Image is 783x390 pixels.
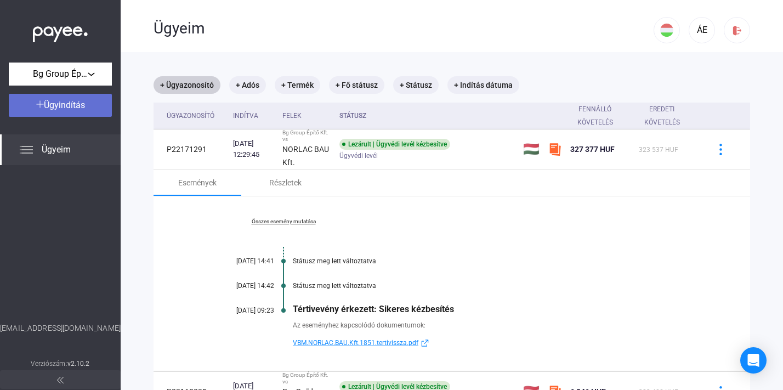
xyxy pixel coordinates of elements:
mat-chip: + Fő státusz [329,76,384,94]
div: Ügyeim [154,19,654,38]
div: Open Intercom Messenger [740,347,767,374]
img: HU [660,24,673,37]
div: Indítva [233,109,258,122]
div: Fennálló követelés [570,103,620,129]
strong: NORLAC BAU Kft. [282,145,329,167]
td: P22171291 [154,129,229,169]
img: white-payee-white-dot.svg [33,20,88,43]
div: Indítva [233,109,274,122]
img: list.svg [20,143,33,156]
div: Ügyazonosító [167,109,214,122]
button: more-blue [709,138,732,161]
button: Bg Group Építő Kft. [9,63,112,86]
img: szamlazzhu-mini [548,143,561,156]
span: Ügyeim [42,143,71,156]
div: Felek [282,109,331,122]
mat-chip: + Adós [229,76,266,94]
mat-chip: + Termék [275,76,320,94]
div: Felek [282,109,302,122]
span: Ügyvédi levél [339,149,378,162]
a: VBM.NORLAC.BAU.Kft.1851.tertivissza.pdfexternal-link-blue [293,336,695,349]
div: Bg Group Építő Kft. vs [282,129,331,143]
div: Részletek [269,176,302,189]
div: [DATE] 12:29:45 [233,138,274,160]
mat-chip: + Ügyazonosító [154,76,220,94]
button: HU [654,17,680,43]
span: 323 537 HUF [639,146,678,154]
td: 🇭🇺 [519,129,544,169]
button: ÁE [689,17,715,43]
th: Státusz [335,103,519,129]
div: Bg Group Építő Kft. vs [282,372,331,385]
div: [DATE] 09:23 [208,307,274,314]
div: Ügyazonosító [167,109,224,122]
img: plus-white.svg [36,100,44,108]
button: logout-red [724,17,750,43]
strong: v2.10.2 [67,360,90,368]
span: Ügyindítás [44,100,85,110]
div: [DATE] 14:41 [208,257,274,265]
div: Események [178,176,217,189]
div: Eredeti követelés [639,103,695,129]
div: Lezárult | Ügyvédi levél kézbesítve [339,139,450,150]
mat-chip: + Indítás dátuma [447,76,519,94]
div: Státusz meg lett változtatva [293,257,695,265]
div: Státusz meg lett változtatva [293,282,695,290]
img: arrow-double-left-grey.svg [57,377,64,383]
div: Az eseményhez kapcsolódó dokumentumok: [293,320,695,331]
div: [DATE] 14:42 [208,282,274,290]
mat-chip: + Státusz [393,76,439,94]
img: logout-red [731,25,743,36]
span: VBM.NORLAC.BAU.Kft.1851.tertivissza.pdf [293,336,418,349]
div: Fennálló követelés [570,103,630,129]
a: Összes esemény mutatása [208,218,359,225]
button: Ügyindítás [9,94,112,117]
div: Eredeti követelés [639,103,685,129]
span: Bg Group Építő Kft. [33,67,88,81]
div: ÁE [693,24,711,37]
img: external-link-blue [418,339,432,347]
span: 327 377 HUF [570,145,615,154]
div: Tértivevény érkezett: Sikeres kézbesítés [293,304,695,314]
img: more-blue [715,144,727,155]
